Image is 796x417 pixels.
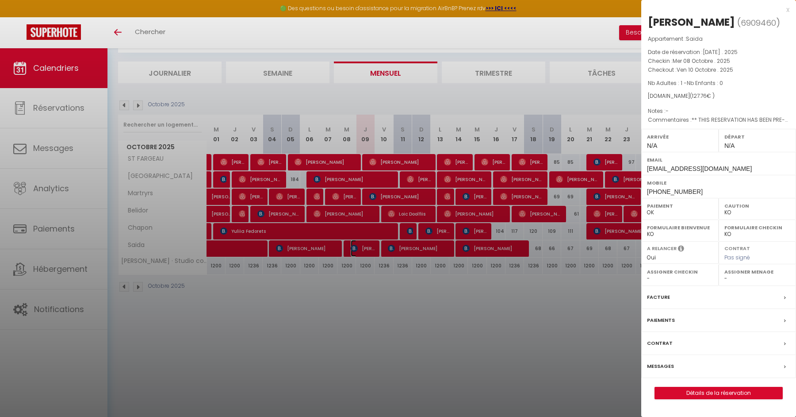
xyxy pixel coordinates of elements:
[724,245,750,251] label: Contrat
[647,201,713,210] label: Paiement
[648,79,723,87] span: Nb Adultes : 1 -
[647,155,790,164] label: Email
[655,387,782,399] a: Détails de la réservation
[741,17,776,28] span: 6909460
[647,178,790,187] label: Mobile
[724,132,790,141] label: Départ
[641,4,789,15] div: x
[647,293,670,302] label: Facture
[687,79,723,87] span: Nb Enfants : 0
[647,188,703,195] span: [PHONE_NUMBER]
[677,66,733,73] span: Ven 10 Octobre . 2025
[724,223,790,232] label: Formulaire Checkin
[690,92,715,100] span: ( € )
[678,245,684,255] i: Sélectionner OUI si vous souhaiter envoyer les séquences de messages post-checkout
[648,92,789,100] div: [DOMAIN_NAME]
[648,15,735,29] div: [PERSON_NAME]
[647,316,675,325] label: Paiements
[647,339,673,348] label: Contrat
[666,107,669,115] span: -
[647,267,713,276] label: Assigner Checkin
[647,223,713,232] label: Formulaire Bienvenue
[724,254,750,261] span: Pas signé
[686,35,703,42] span: Saida
[737,16,780,29] span: ( )
[724,142,735,149] span: N/A
[648,57,789,66] p: Checkin :
[648,116,789,124] p: Commentaires :
[647,165,752,172] span: [EMAIL_ADDRESS][DOMAIN_NAME]
[703,48,738,56] span: [DATE] . 2025
[648,107,789,116] p: Notes :
[648,35,789,43] p: Appartement :
[692,92,707,100] span: 127.76
[648,48,789,57] p: Date de réservation :
[648,66,789,74] p: Checkout :
[673,57,730,65] span: Mer 08 Octobre . 2025
[647,245,677,252] label: A relancer
[647,142,657,149] span: N/A
[647,362,674,371] label: Messages
[647,132,713,141] label: Arrivée
[724,201,790,210] label: Caution
[724,267,790,276] label: Assigner Menage
[654,387,783,399] button: Détails de la réservation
